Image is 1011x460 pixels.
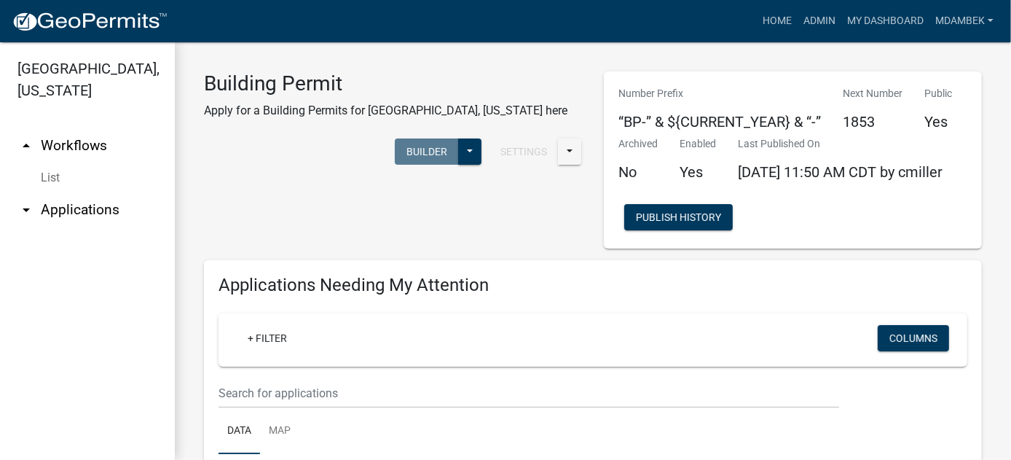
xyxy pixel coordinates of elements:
[738,163,943,181] span: [DATE] 11:50 AM CDT by cmiller
[757,7,798,35] a: Home
[843,86,902,101] p: Next Number
[738,136,943,152] p: Last Published On
[489,139,559,165] button: Settings
[624,204,733,230] button: Publish History
[843,113,902,130] h5: 1853
[260,408,299,455] a: Map
[395,139,459,165] button: Builder
[219,378,839,408] input: Search for applications
[17,137,35,155] i: arrow_drop_up
[204,102,567,120] p: Apply for a Building Permits for [GEOGRAPHIC_DATA], [US_STATE] here
[924,86,952,101] p: Public
[624,213,733,225] wm-modal-confirm: Workflow Publish History
[17,201,35,219] i: arrow_drop_down
[680,163,716,181] h5: Yes
[204,71,567,96] h3: Building Permit
[219,408,260,455] a: Data
[219,275,967,296] h4: Applications Needing My Attention
[924,113,952,130] h5: Yes
[929,7,999,35] a: mdambek
[680,136,716,152] p: Enabled
[236,325,299,351] a: + Filter
[618,163,658,181] h5: No
[618,86,821,101] p: Number Prefix
[841,7,929,35] a: My Dashboard
[618,113,821,130] h5: “BP-” & ${CURRENT_YEAR} & “-”
[618,136,658,152] p: Archived
[878,325,949,351] button: Columns
[798,7,841,35] a: Admin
